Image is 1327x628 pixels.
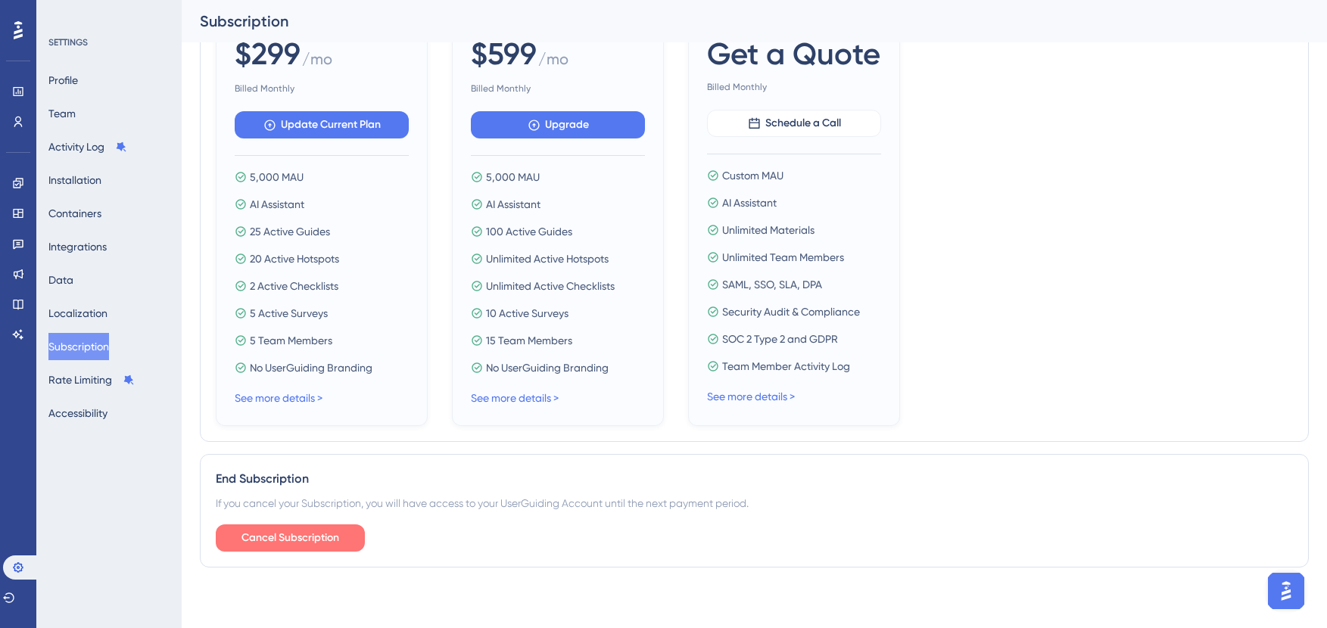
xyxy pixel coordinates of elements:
[722,166,783,185] span: Custom MAU
[707,33,880,75] span: Get a Quote
[486,250,609,268] span: Unlimited Active Hotspots
[722,303,860,321] span: Security Audit & Compliance
[722,330,838,348] span: SOC 2 Type 2 and GDPR
[707,81,881,93] span: Billed Monthly
[48,67,78,94] button: Profile
[722,194,777,212] span: AI Assistant
[250,168,304,186] span: 5,000 MAU
[48,166,101,194] button: Installation
[200,11,1271,32] div: Subscription
[48,366,135,393] button: Rate Limiting
[235,33,301,75] span: $299
[48,133,127,160] button: Activity Log
[250,222,330,241] span: 25 Active Guides
[722,357,850,375] span: Team Member Activity Log
[722,275,822,294] span: SAML, SSO, SLA, DPA
[48,36,171,48] div: SETTINGS
[486,222,572,241] span: 100 Active Guides
[765,114,841,132] span: Schedule a Call
[250,359,372,377] span: No UserGuiding Branding
[235,392,322,404] a: See more details >
[235,82,409,95] span: Billed Monthly
[250,331,332,350] span: 5 Team Members
[235,111,409,138] button: Update Current Plan
[48,200,101,227] button: Containers
[241,529,339,547] span: Cancel Subscription
[471,82,645,95] span: Billed Monthly
[48,399,107,427] button: Accessibility
[216,470,1293,488] div: End Subscription
[302,48,332,76] span: / mo
[486,331,572,350] span: 15 Team Members
[1263,568,1309,614] iframe: UserGuiding AI Assistant Launcher
[216,494,1293,512] div: If you cancel your Subscription, you will have access to your UserGuiding Account until the next ...
[48,333,109,360] button: Subscription
[250,195,304,213] span: AI Assistant
[250,250,339,268] span: 20 Active Hotspots
[722,221,815,239] span: Unlimited Materials
[471,111,645,138] button: Upgrade
[250,304,328,322] span: 5 Active Surveys
[281,116,381,134] span: Update Current Plan
[486,359,609,377] span: No UserGuiding Branding
[471,33,537,75] span: $599
[48,233,107,260] button: Integrations
[250,277,338,295] span: 2 Active Checklists
[486,168,540,186] span: 5,000 MAU
[471,392,559,404] a: See more details >
[486,277,615,295] span: Unlimited Active Checklists
[538,48,568,76] span: / mo
[707,390,795,403] a: See more details >
[48,300,107,327] button: Localization
[48,100,76,127] button: Team
[486,195,540,213] span: AI Assistant
[545,116,589,134] span: Upgrade
[216,524,365,552] button: Cancel Subscription
[486,304,568,322] span: 10 Active Surveys
[707,110,881,137] button: Schedule a Call
[722,248,844,266] span: Unlimited Team Members
[48,266,73,294] button: Data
